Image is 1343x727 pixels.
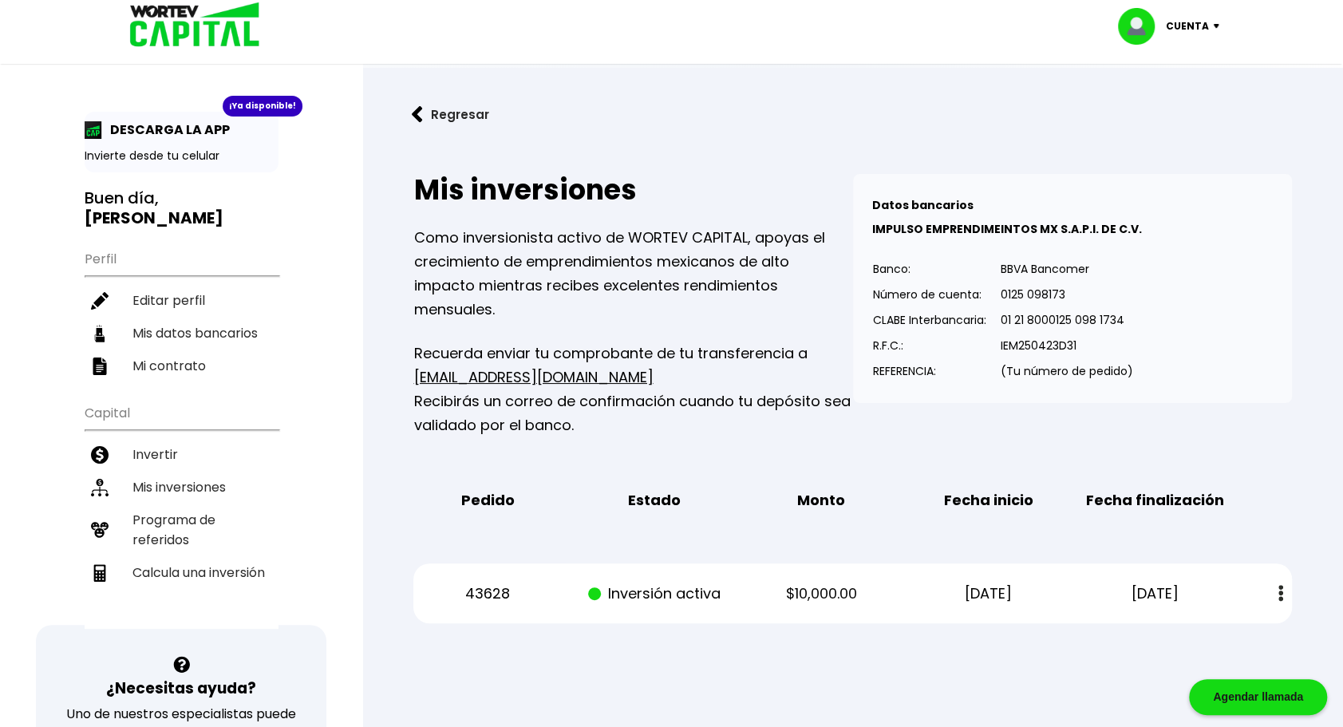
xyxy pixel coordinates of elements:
p: [DATE] [1084,582,1225,606]
img: profile-image [1118,8,1166,45]
p: Como inversionista activo de WORTEV CAPITAL, apoyas el crecimiento de emprendimientos mexicanos d... [413,226,852,322]
p: IEM250423D31 [1001,334,1133,358]
p: (Tu número de pedido) [1001,359,1133,383]
b: Fecha inicio [943,488,1033,512]
a: Mi contrato [85,350,278,382]
p: $10,000.00 [751,582,891,606]
img: invertir-icon.b3b967d7.svg [91,446,109,464]
p: 0125 098173 [1001,283,1133,306]
p: Invierte desde tu celular [85,148,278,164]
a: Programa de referidos [85,504,278,556]
a: flecha izquierdaRegresar [388,93,1317,136]
b: Fecha finalización [1086,488,1224,512]
b: Estado [628,488,681,512]
img: app-icon [85,121,102,139]
p: Inversión activa [584,582,725,606]
img: contrato-icon.f2db500c.svg [91,358,109,375]
ul: Perfil [85,241,278,382]
b: [PERSON_NAME] [85,207,223,229]
a: Mis inversiones [85,471,278,504]
p: [DATE] [918,582,1058,606]
p: 43628 [417,582,558,606]
p: 01 21 8000125 098 1734 [1001,308,1133,332]
div: ¡Ya disponible! [223,96,302,117]
a: [EMAIL_ADDRESS][DOMAIN_NAME] [413,367,653,387]
img: flecha izquierda [412,106,423,123]
img: icon-down [1209,24,1230,29]
p: R.F.C.: [873,334,986,358]
h3: Buen día, [85,188,278,228]
p: BBVA Bancomer [1001,257,1133,281]
b: Pedido [460,488,514,512]
h2: Mis inversiones [413,174,852,206]
p: DESCARGA LA APP [102,120,230,140]
a: Mis datos bancarios [85,317,278,350]
h3: ¿Necesitas ayuda? [106,677,256,700]
div: Agendar llamada [1189,679,1327,715]
b: Monto [797,488,845,512]
a: Editar perfil [85,284,278,317]
p: CLABE Interbancaria: [873,308,986,332]
img: calculadora-icon.17d418c4.svg [91,564,109,582]
button: Regresar [388,93,512,136]
p: Cuenta [1166,14,1209,38]
img: inversiones-icon.6695dc30.svg [91,479,109,496]
img: datos-icon.10cf9172.svg [91,325,109,342]
a: Invertir [85,438,278,471]
p: REFERENCIA: [873,359,986,383]
ul: Capital [85,395,278,629]
p: Banco: [873,257,986,281]
b: Datos bancarios [872,197,974,213]
p: Número de cuenta: [873,283,986,306]
p: Recuerda enviar tu comprobante de tu transferencia a Recibirás un correo de confirmación cuando t... [413,342,852,437]
img: editar-icon.952d3147.svg [91,292,109,310]
a: Calcula una inversión [85,556,278,589]
b: IMPULSO EMPRENDIMEINTOS MX S.A.P.I. DE C.V. [872,221,1142,237]
img: recomiendanos-icon.9b8e9327.svg [91,521,109,539]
